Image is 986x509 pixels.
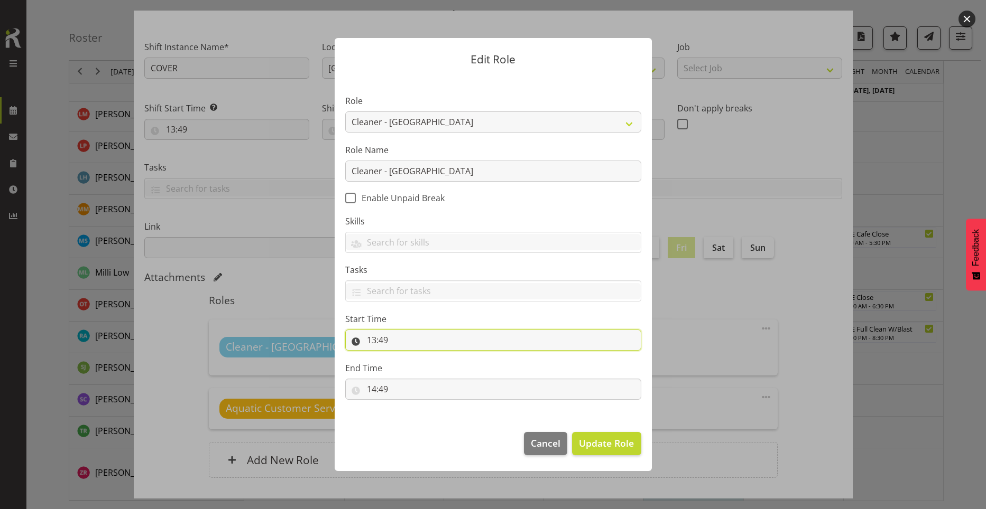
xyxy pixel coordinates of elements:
input: Search for skills [346,234,641,250]
span: Cancel [531,436,560,450]
span: Feedback [971,229,981,266]
button: Feedback - Show survey [966,219,986,290]
p: Edit Role [345,54,641,65]
input: E.g. Waiter 1 [345,161,641,182]
span: Update Role [579,436,634,450]
label: End Time [345,362,641,374]
label: Role Name [345,144,641,156]
input: Click to select... [345,379,641,400]
input: Search for tasks [346,283,641,299]
label: Start Time [345,313,641,325]
button: Cancel [524,432,567,455]
button: Update Role [572,432,641,455]
span: Enable Unpaid Break [356,193,445,203]
input: Click to select... [345,329,641,351]
label: Role [345,95,641,107]
label: Tasks [345,263,641,276]
label: Skills [345,215,641,228]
